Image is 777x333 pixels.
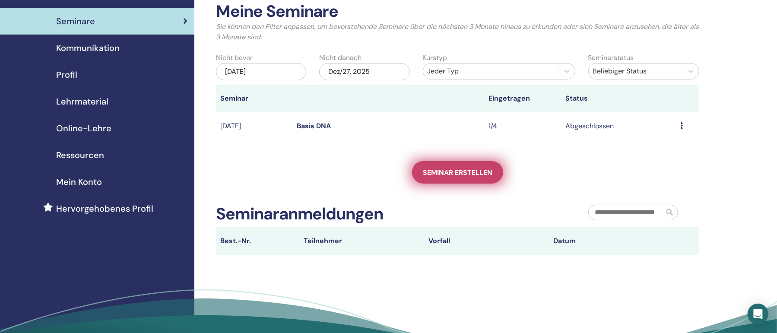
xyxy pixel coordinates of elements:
[56,122,111,135] span: Online-Lehre
[56,95,108,108] span: Lehrmaterial
[588,53,634,63] label: Seminarstatus
[56,41,120,54] span: Kommunikation
[216,22,699,42] p: Sie können den Filter anpassen, um bevorstehende Seminare über die nächsten 3 Monate hinaus zu er...
[297,121,331,130] a: Basis DNA
[428,66,555,76] div: Jeder Typ
[423,168,492,177] span: Seminar erstellen
[412,161,503,184] a: Seminar erstellen
[319,63,409,80] div: Dez/27, 2025
[216,53,253,63] label: Nicht bevor
[593,66,679,76] div: Beliebiger Status
[216,204,384,224] h2: Seminaranmeldungen
[299,227,424,255] th: Teilnehmer
[56,149,104,162] span: Ressourcen
[216,2,699,22] h2: Meine Seminare
[216,63,306,80] div: [DATE]
[549,227,674,255] th: Datum
[56,15,95,28] span: Seminare
[56,68,77,81] span: Profil
[319,53,362,63] label: Nicht danach
[56,202,153,215] span: Hervorgehobenes Profil
[485,112,561,140] td: 1/4
[561,112,676,140] td: Abgeschlossen
[423,53,447,63] label: Kurstyp
[424,227,549,255] th: Vorfall
[216,227,299,255] th: Best.-Nr.
[561,85,676,112] th: Status
[485,85,561,112] th: Eingetragen
[56,175,102,188] span: Mein Konto
[216,112,293,140] td: [DATE]
[748,304,768,324] div: Open Intercom Messenger
[216,85,293,112] th: Seminar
